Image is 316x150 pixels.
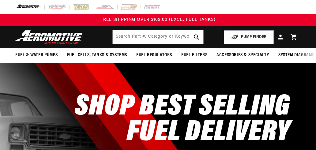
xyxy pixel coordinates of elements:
span: Fuel & Water Pumps [15,52,58,58]
span: Fuel Regulators [136,52,172,58]
summary: Fuel Regulators [132,48,177,62]
h2: SHOP BEST SELLING FUEL DELIVERY [75,94,290,146]
button: search button [190,30,203,44]
summary: Accessories & Specialty [212,48,274,62]
img: Aeromotive [13,30,90,44]
button: PUMP FINDER [224,30,274,44]
span: FREE SHIPPING OVER $109.00 (EXCL. FUEL TANKS) [100,17,216,22]
summary: Fuel & Water Pumps [11,48,62,62]
summary: Fuel Cells, Tanks & Systems [62,48,132,62]
input: Search by Part Number, Category or Keyword [113,30,203,44]
summary: Fuel Filters [177,48,212,62]
span: Fuel Cells, Tanks & Systems [67,52,127,58]
span: System Diagrams [278,52,314,58]
span: Fuel Filters [181,52,207,58]
span: Accessories & Specialty [216,52,269,58]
